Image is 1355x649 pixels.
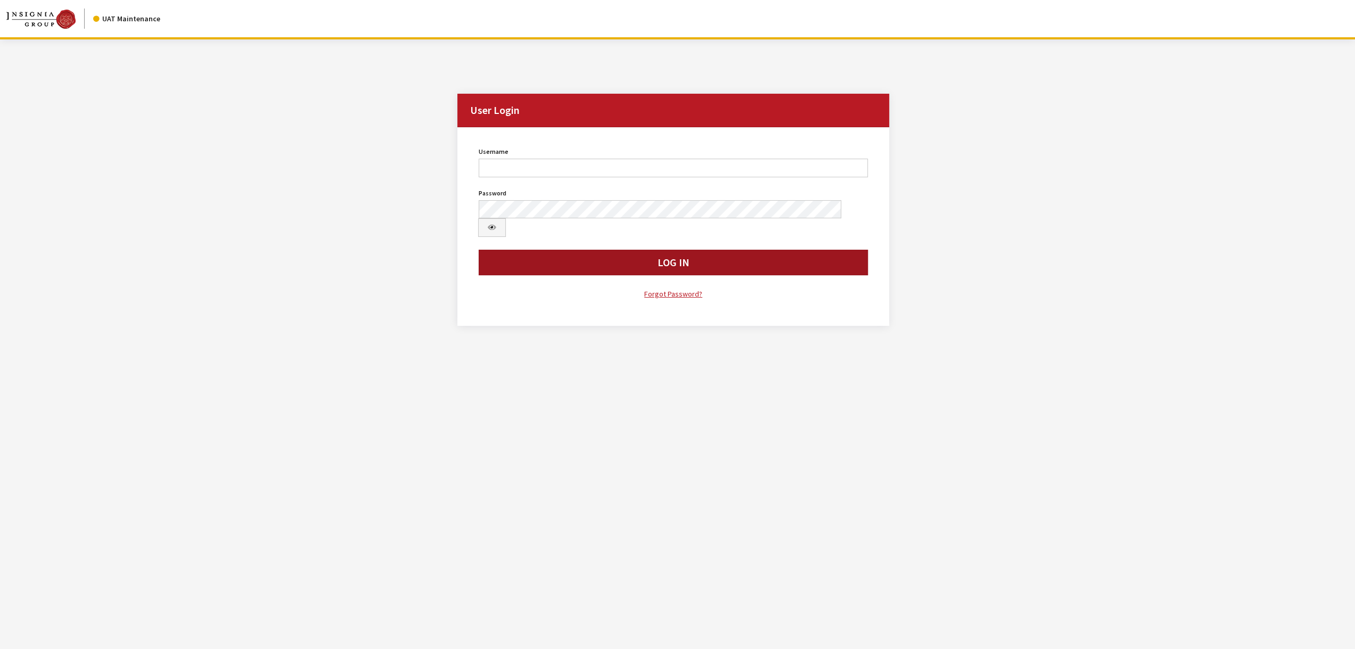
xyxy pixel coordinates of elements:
img: Catalog Maintenance [6,10,76,29]
div: UAT Maintenance [93,13,160,24]
button: Show Password [478,218,506,237]
h2: User Login [457,94,889,127]
button: Log In [479,250,868,275]
label: Password [479,188,506,198]
a: Insignia Group logo [6,9,93,29]
label: Username [479,147,508,157]
a: Forgot Password? [479,288,868,300]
